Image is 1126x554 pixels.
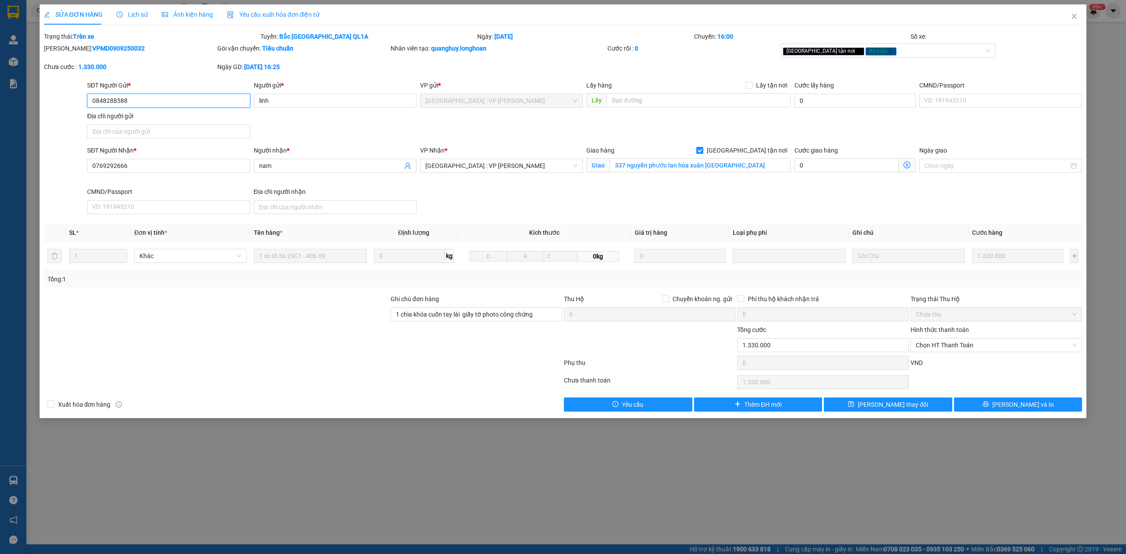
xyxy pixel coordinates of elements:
span: Khác [139,249,241,262]
span: edit [44,11,50,18]
span: 0kg [578,251,619,262]
span: dollar-circle [903,161,910,168]
label: Hình thức thanh toán [910,326,969,333]
span: Chọn HT Thanh Toán [916,339,1077,352]
input: Giao tận nơi [610,158,791,172]
span: Đà Nẵng : VP Thanh Khê [425,159,578,172]
div: Người nhận [254,146,417,155]
div: CMND/Passport [919,80,1082,90]
div: SĐT Người Nhận [87,146,250,155]
span: [GEOGRAPHIC_DATA] tận nơi [703,146,791,155]
span: save [848,401,854,408]
span: Yêu cầu [622,400,643,409]
div: Tổng: 1 [48,274,434,284]
input: Ghi chú đơn hàng [391,307,562,321]
input: 0 [972,249,1063,263]
div: Cước rồi : [607,44,779,53]
input: Cước lấy hàng [794,94,916,108]
span: Lấy [586,93,607,107]
div: [PERSON_NAME]: [44,44,216,53]
span: Cước hàng [972,229,1002,236]
span: Chưa thu [916,308,1077,321]
b: 1.330.000 [78,63,106,70]
span: info-circle [116,401,122,408]
input: R [507,251,544,262]
button: plus [1070,249,1078,263]
span: Phí thu hộ khách nhận trả [744,294,823,304]
input: D [470,251,507,262]
span: Chuyển khoản ng. gửi [669,294,735,304]
input: VD: Bàn, Ghế [254,249,366,263]
span: close [856,49,861,53]
span: Yêu cầu xuất hóa đơn điện tử [227,11,320,18]
button: Close [1062,4,1086,29]
div: Chưa thanh toán [563,375,736,391]
span: Tên hàng [254,229,282,236]
input: Cước giao hàng [794,158,899,172]
div: Người gửi [254,80,417,90]
label: Cước lấy hàng [794,82,834,89]
input: Địa chỉ của người nhận [254,200,417,214]
b: [DATE] 16:25 [244,63,280,70]
span: [GEOGRAPHIC_DATA] tận nơi [783,47,864,55]
th: Ghi chú [849,224,969,241]
span: Ảnh kiện hàng [162,11,213,18]
div: Ngày: [476,32,693,41]
span: SL [69,229,76,236]
span: Lịch sử [117,11,148,18]
span: Lấy tận nơi [753,80,791,90]
div: Chưa cước : [44,62,216,72]
div: Phụ thu [563,358,736,373]
span: close [888,49,893,53]
span: [PERSON_NAME] và In [992,400,1054,409]
span: Tổng cước [737,326,766,333]
span: Xuất hóa đơn hàng [55,400,114,409]
div: Tuyến: [260,32,476,41]
span: Giao [586,158,610,172]
span: close [1071,13,1078,20]
button: delete [48,249,62,263]
div: Địa chỉ người gửi [87,111,250,121]
span: clock-circle [117,11,123,18]
input: 0 [635,249,726,263]
span: VP Nhận [420,147,445,154]
button: printer[PERSON_NAME] và In [954,397,1082,412]
div: Nhân viên tạo: [391,44,606,53]
div: Gói vận chuyển: [217,44,389,53]
img: icon [227,11,234,18]
div: VP gửi [420,80,583,90]
span: printer [983,401,989,408]
span: Thu Hộ [564,295,584,303]
span: Đơn vị tính [134,229,167,236]
div: Địa chỉ người nhận [254,187,417,197]
div: Ngày GD: [217,62,389,72]
b: Tiêu chuẩn [262,45,293,52]
b: 0 [635,45,638,52]
input: Địa chỉ của người gửi [87,124,250,138]
span: SỬA ĐƠN HÀNG [44,11,102,18]
div: Số xe: [910,32,1083,41]
div: Chuyến: [693,32,910,41]
b: Bắc [GEOGRAPHIC_DATA] QL1A [279,33,368,40]
span: exclamation-circle [612,401,618,408]
span: [PERSON_NAME] thay đổi [858,400,928,409]
span: Lấy hàng [586,82,612,89]
label: Cước giao hàng [794,147,838,154]
div: CMND/Passport [87,187,250,197]
span: Kích thước [529,229,559,236]
div: Trạng thái: [43,32,260,41]
b: 16:00 [717,33,733,40]
span: Hà Nội : VP Nam Từ Liêm [425,94,578,107]
label: Ngày giao [919,147,947,154]
button: exclamation-circleYêu cầu [564,397,692,412]
b: VPMD0909250032 [92,45,145,52]
span: Định lượng [398,229,429,236]
input: C [544,251,578,262]
span: Thêm ĐH mới [744,400,782,409]
b: quanghuy.longhoan [431,45,486,52]
span: Giá trị hàng [635,229,667,236]
th: Loại phụ phí [729,224,849,241]
input: Ngày giao [925,161,1069,171]
span: kg [445,249,454,263]
span: plus [735,401,741,408]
